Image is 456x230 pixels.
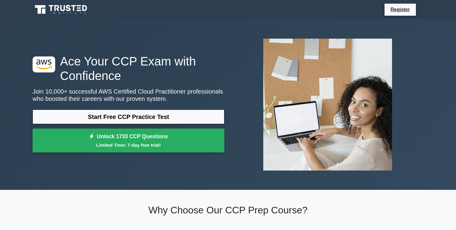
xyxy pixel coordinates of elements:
[40,142,217,149] small: Limited Time: 7-day free trial!
[33,88,224,102] p: Join 10,000+ successful AWS Certified Cloud Practitioner professionals who boosted their careers ...
[387,6,413,13] a: Register
[33,129,224,153] a: Unlock 1733 CCP QuestionsLimited Time: 7-day free trial!
[33,204,423,216] h2: Why Choose Our CCP Prep Course?
[33,110,224,124] a: Start Free CCP Practice Test
[33,54,224,83] h1: Ace Your CCP Exam with Confidence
